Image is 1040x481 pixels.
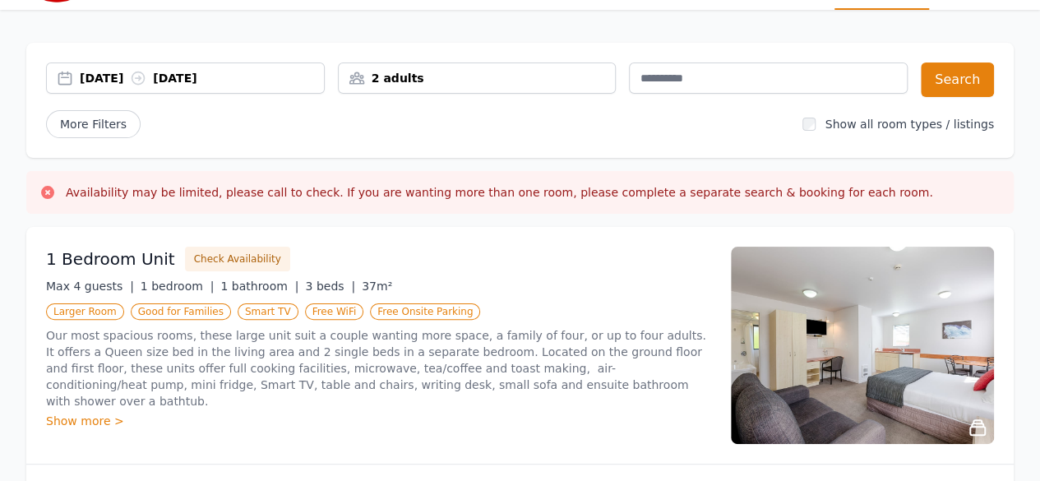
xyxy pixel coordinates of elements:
[46,110,141,138] span: More Filters
[46,247,175,271] h3: 1 Bedroom Unit
[339,70,616,86] div: 2 adults
[46,280,134,293] span: Max 4 guests |
[305,303,364,320] span: Free WiFi
[141,280,215,293] span: 1 bedroom |
[131,303,231,320] span: Good for Families
[825,118,994,131] label: Show all room types / listings
[80,70,324,86] div: [DATE] [DATE]
[66,184,933,201] h3: Availability may be limited, please call to check. If you are wanting more than one room, please ...
[185,247,290,271] button: Check Availability
[238,303,298,320] span: Smart TV
[370,303,480,320] span: Free Onsite Parking
[46,303,124,320] span: Larger Room
[362,280,392,293] span: 37m²
[921,62,994,97] button: Search
[46,327,711,409] p: Our most spacious rooms, these large unit suit a couple wanting more space, a family of four, or ...
[305,280,355,293] span: 3 beds |
[220,280,298,293] span: 1 bathroom |
[46,413,711,429] div: Show more >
